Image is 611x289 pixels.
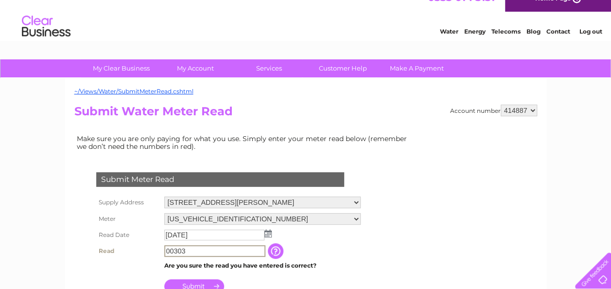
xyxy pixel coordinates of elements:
a: Blog [526,41,541,49]
th: Read [94,243,162,259]
a: Services [229,59,309,77]
th: Meter [94,211,162,227]
a: Energy [464,41,486,49]
a: ~/Views/Water/SubmitMeterRead.cshtml [74,88,193,95]
td: Are you sure the read you have entered is correct? [162,259,363,272]
input: Information [268,243,285,259]
a: Telecoms [491,41,521,49]
a: Contact [546,41,570,49]
div: Submit Meter Read [96,172,344,187]
h2: Submit Water Meter Read [74,105,537,123]
div: Clear Business is a trading name of Verastar Limited (registered in [GEOGRAPHIC_DATA] No. 3667643... [76,5,536,47]
a: 0333 014 3131 [428,5,495,17]
img: logo.png [21,25,71,55]
a: Customer Help [303,59,383,77]
a: Water [440,41,458,49]
th: Supply Address [94,194,162,211]
th: Read Date [94,227,162,243]
div: Account number [450,105,537,116]
a: My Clear Business [81,59,161,77]
img: ... [264,230,272,237]
td: Make sure you are only paying for what you use. Simply enter your meter read below (remember we d... [74,132,415,153]
a: Make A Payment [377,59,457,77]
a: Log out [579,41,602,49]
a: My Account [155,59,235,77]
